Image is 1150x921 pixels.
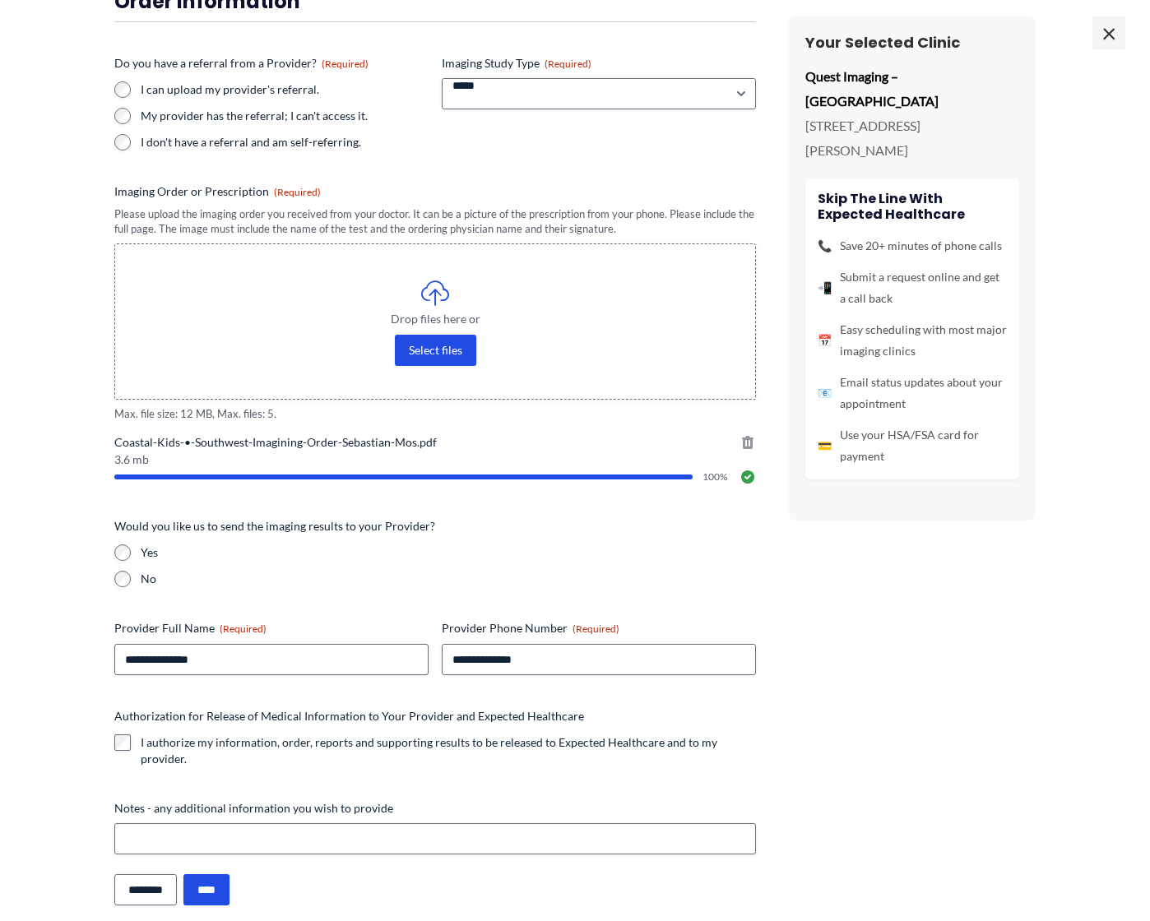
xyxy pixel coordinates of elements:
[141,108,429,124] label: My provider has the referral; I can't access it.
[442,55,756,72] label: Imaging Study Type
[114,183,756,200] label: Imaging Order or Prescription
[114,206,756,237] div: Please upload the imaging order you received from your doctor. It can be a picture of the prescri...
[805,64,1019,113] p: Quest Imaging – [GEOGRAPHIC_DATA]
[818,372,1007,414] li: Email status updates about your appointment
[442,620,756,636] label: Provider Phone Number
[274,186,321,198] span: (Required)
[818,319,1007,362] li: Easy scheduling with most major imaging clinics
[114,434,756,451] span: Coastal-Kids-•-Southwest-Imagining-Order-Sebastian-Mos.pdf
[545,58,591,70] span: (Required)
[148,313,722,325] span: Drop files here or
[114,518,435,535] legend: Would you like us to send the imaging results to your Provider?
[573,622,619,635] span: (Required)
[322,58,369,70] span: (Required)
[818,424,1007,467] li: Use your HSA/FSA card for payment
[141,734,756,767] label: I authorize my information, order, reports and supporting results to be released to Expected Heal...
[141,571,756,587] label: No
[818,235,1007,257] li: Save 20+ minutes of phone calls
[220,622,267,635] span: (Required)
[818,435,832,456] span: 💳
[114,800,756,817] label: Notes - any additional information you wish to provide
[141,544,756,561] label: Yes
[818,277,832,299] span: 📲
[114,406,756,422] span: Max. file size: 12 MB, Max. files: 5.
[114,708,584,724] legend: Authorization for Release of Medical Information to Your Provider and Expected Healthcare
[114,55,369,72] legend: Do you have a referral from a Provider?
[141,134,429,150] label: I don't have a referral and am self-referring.
[805,113,1019,162] p: [STREET_ADDRESS][PERSON_NAME]
[114,620,429,636] label: Provider Full Name
[818,266,1007,309] li: Submit a request online and get a call back
[141,81,429,98] label: I can upload my provider's referral.
[395,335,476,366] button: select files, imaging order or prescription(required)
[703,472,730,482] span: 100%
[818,382,832,404] span: 📧
[818,330,832,351] span: 📅
[818,191,1007,222] h4: Skip the line with Expected Healthcare
[818,235,832,257] span: 📞
[1092,16,1125,49] span: ×
[114,454,756,465] span: 3.6 mb
[805,33,1019,52] h3: Your Selected Clinic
